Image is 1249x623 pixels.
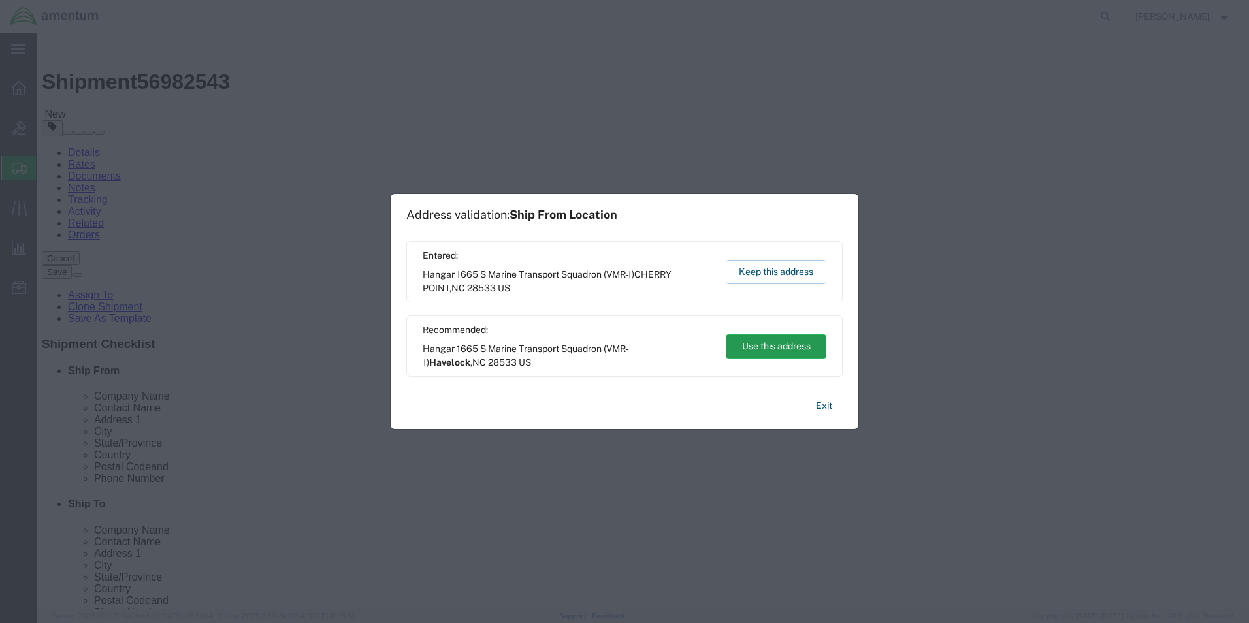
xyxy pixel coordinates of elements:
[423,269,672,293] span: CHERRY POINT
[423,249,713,263] span: Entered:
[451,283,465,293] span: NC
[472,357,486,368] span: NC
[423,268,713,295] span: Hangar 1665 S Marine Transport Squadron (VMR-1) ,
[510,208,617,221] span: Ship From Location
[488,357,517,368] span: 28533
[429,357,470,368] span: Havelock
[423,342,713,370] span: Hangar 1665 S Marine Transport Squadron (VMR-1) ,
[519,357,531,368] span: US
[726,260,826,284] button: Keep this address
[406,208,617,222] h1: Address validation:
[498,283,510,293] span: US
[726,334,826,359] button: Use this address
[805,394,843,417] button: Exit
[423,323,713,337] span: Recommended:
[467,283,496,293] span: 28533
